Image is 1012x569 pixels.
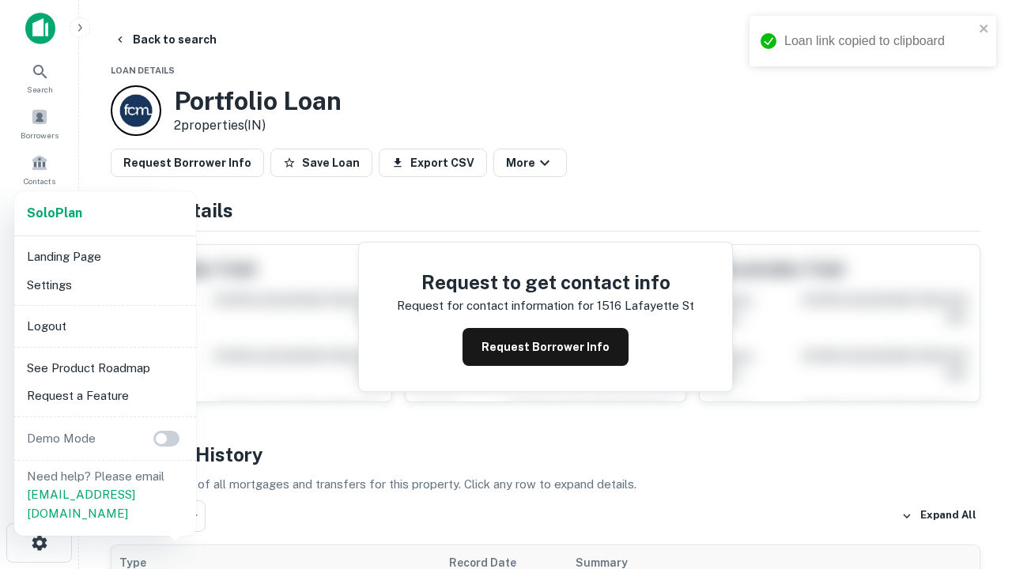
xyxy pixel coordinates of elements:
[21,429,102,448] p: Demo Mode
[27,488,135,520] a: [EMAIL_ADDRESS][DOMAIN_NAME]
[21,243,190,271] li: Landing Page
[27,467,183,523] p: Need help? Please email
[933,443,1012,518] iframe: Chat Widget
[27,205,82,220] strong: Solo Plan
[784,32,974,51] div: Loan link copied to clipboard
[21,354,190,382] li: See Product Roadmap
[27,204,82,223] a: SoloPlan
[979,22,990,37] button: close
[21,312,190,341] li: Logout
[21,271,190,300] li: Settings
[21,382,190,410] li: Request a Feature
